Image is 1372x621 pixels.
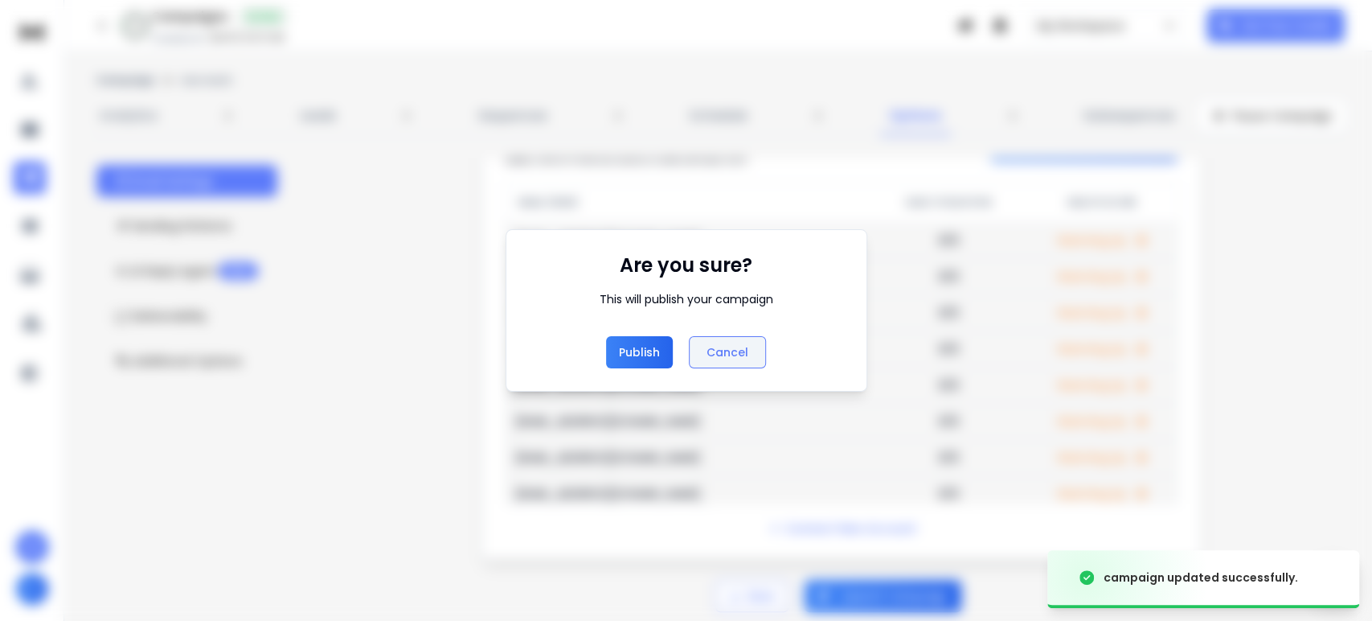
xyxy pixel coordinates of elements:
h1: Are you sure? [620,253,752,278]
button: Publish [606,336,673,368]
button: Cancel [689,336,766,368]
div: This will publish your campaign [600,291,773,307]
div: campaign updated successfully. [1104,570,1298,586]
